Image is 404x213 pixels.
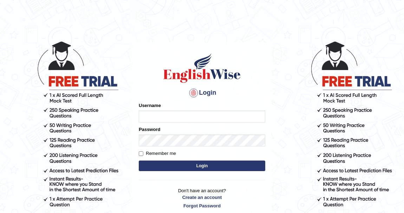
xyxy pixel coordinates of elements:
[139,194,265,201] a: Create an account
[162,52,242,84] img: Logo of English Wise sign in for intelligent practice with AI
[139,161,265,171] button: Login
[139,87,265,99] h4: Login
[139,150,176,157] label: Remember me
[139,202,265,209] a: Forgot Password
[139,126,160,133] label: Password
[139,187,265,209] p: Don't have an account?
[139,102,161,109] label: Username
[139,151,143,156] input: Remember me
